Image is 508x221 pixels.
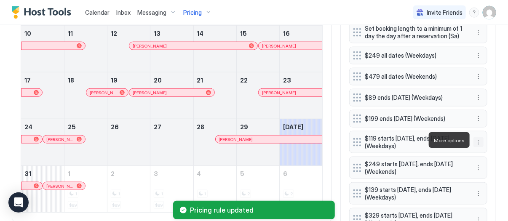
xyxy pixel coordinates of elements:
td: August 11, 2025 [64,26,107,72]
span: [DATE] [283,123,303,130]
td: August 12, 2025 [107,26,150,72]
span: Inbox [116,9,131,16]
div: menu [473,163,484,173]
span: [PERSON_NAME] [46,184,73,189]
button: More options [473,93,484,103]
div: menu [469,8,479,18]
a: August 27, 2025 [150,119,193,135]
a: September 1, 2025 [64,166,107,181]
span: $199 ends [DATE] (Weekends) [365,115,465,122]
span: 28 [197,123,205,130]
td: August 18, 2025 [64,72,107,119]
span: 3 [154,170,158,177]
span: $249 starts [DATE], ends [DATE] (Weekends) [365,160,465,175]
span: 31 [24,170,31,177]
span: 18 [68,77,74,84]
span: More options [434,137,465,144]
span: $89 ends [DATE] (Weekdays) [365,94,465,101]
td: August 13, 2025 [150,26,193,72]
a: September 5, 2025 [237,166,279,181]
td: September 3, 2025 [150,166,193,213]
button: More options [473,51,484,61]
a: August 19, 2025 [107,72,150,88]
span: 10 [24,30,31,37]
span: 21 [197,77,203,84]
td: August 23, 2025 [280,72,323,119]
td: September 1, 2025 [64,166,107,213]
td: August 29, 2025 [236,119,279,166]
a: August 31, 2025 [21,166,64,181]
span: [PERSON_NAME] [46,137,73,142]
span: 16 [283,30,290,37]
span: [PERSON_NAME] [90,90,117,96]
a: August 12, 2025 [107,26,150,41]
button: More options [473,189,484,199]
span: 1 [68,170,70,177]
span: [PERSON_NAME] [262,43,296,49]
span: [PERSON_NAME] [133,43,167,49]
span: Invite Friends [427,9,463,16]
td: August 25, 2025 [64,119,107,166]
a: Calendar [85,8,110,17]
span: 6 [283,170,287,177]
div: User profile [483,6,496,19]
span: 20 [154,77,162,84]
div: [PERSON_NAME] [262,90,319,96]
span: 19 [111,77,118,84]
span: $249 all dates (Weekdays) [365,52,465,59]
span: 25 [68,123,76,130]
td: August 24, 2025 [21,119,64,166]
td: August 19, 2025 [107,72,150,119]
button: More options [473,114,484,124]
a: August 26, 2025 [107,119,150,135]
span: 27 [154,123,161,130]
a: August 24, 2025 [21,119,64,135]
td: August 21, 2025 [193,72,236,119]
td: August 30, 2025 [280,119,323,166]
a: August 25, 2025 [64,119,107,135]
td: August 27, 2025 [150,119,193,166]
span: [PERSON_NAME] [133,90,167,96]
span: 29 [240,123,248,130]
a: August 11, 2025 [64,26,107,41]
a: August 13, 2025 [150,26,193,41]
span: Pricing [183,9,202,16]
a: September 2, 2025 [107,166,150,181]
span: Messaging [137,9,166,16]
span: 5 [240,170,244,177]
a: August 18, 2025 [64,72,107,88]
div: [PERSON_NAME] [90,90,125,96]
button: More options [473,163,484,173]
a: September 4, 2025 [194,166,236,181]
td: August 22, 2025 [236,72,279,119]
div: [PERSON_NAME] [46,137,82,142]
button: More options [473,72,484,82]
span: $139 starts [DATE], ends [DATE] (Weekdays) [365,186,465,201]
span: 11 [68,30,73,37]
div: menu [473,114,484,124]
a: Inbox [116,8,131,17]
a: August 15, 2025 [237,26,279,41]
span: $119 starts [DATE], ends [DATE] (Weekdays) [365,135,465,149]
td: August 14, 2025 [193,26,236,72]
a: August 21, 2025 [194,72,236,88]
span: [PERSON_NAME] [262,90,296,96]
span: Pricing rule updated [190,206,328,214]
a: August 28, 2025 [194,119,236,135]
td: August 17, 2025 [21,72,64,119]
a: August 23, 2025 [280,72,323,88]
td: August 31, 2025 [21,166,64,213]
div: [PERSON_NAME] [133,43,254,49]
span: 4 [197,170,201,177]
a: Host Tools Logo [12,6,75,19]
td: August 28, 2025 [193,119,236,166]
div: menu [473,27,484,37]
div: menu [473,72,484,82]
a: September 6, 2025 [280,166,323,181]
span: 23 [283,77,291,84]
div: menu [473,93,484,103]
span: 13 [154,30,160,37]
span: Set booking length to a minimum of 1 day the day after a reservation (Sa) [365,25,465,40]
span: 22 [240,77,248,84]
span: 14 [197,30,204,37]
